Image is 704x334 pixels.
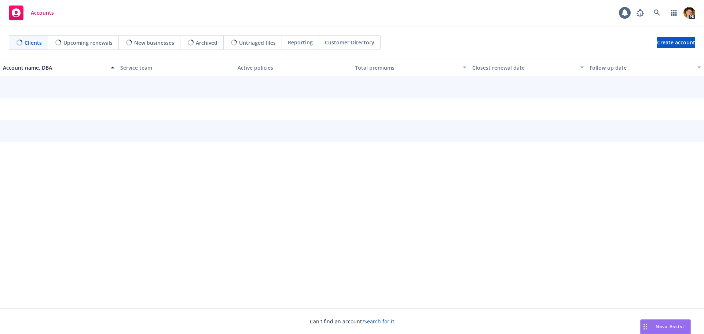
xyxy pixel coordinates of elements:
[587,59,704,76] button: Follow up date
[120,64,232,71] div: Service team
[469,59,587,76] button: Closest renewal date
[31,10,54,16] span: Accounts
[117,59,235,76] button: Service team
[650,5,664,20] a: Search
[633,5,648,20] a: Report a Bug
[25,39,42,47] span: Clients
[235,59,352,76] button: Active policies
[667,5,681,20] a: Switch app
[657,36,695,49] span: Create account
[134,39,174,47] span: New businesses
[590,64,693,71] div: Follow up date
[656,323,685,330] span: Nova Assist
[239,39,276,47] span: Untriaged files
[657,37,695,48] a: Create account
[352,59,469,76] button: Total premiums
[640,319,691,334] button: Nova Assist
[288,38,313,46] span: Reporting
[238,64,349,71] div: Active policies
[683,7,695,19] img: photo
[355,64,458,71] div: Total premiums
[6,3,57,23] a: Accounts
[325,38,374,46] span: Customer Directory
[364,318,394,325] a: Search for it
[196,39,217,47] span: Archived
[3,64,106,71] div: Account name, DBA
[310,318,394,325] span: Can't find an account?
[63,39,113,47] span: Upcoming renewals
[641,320,650,334] div: Drag to move
[472,64,576,71] div: Closest renewal date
